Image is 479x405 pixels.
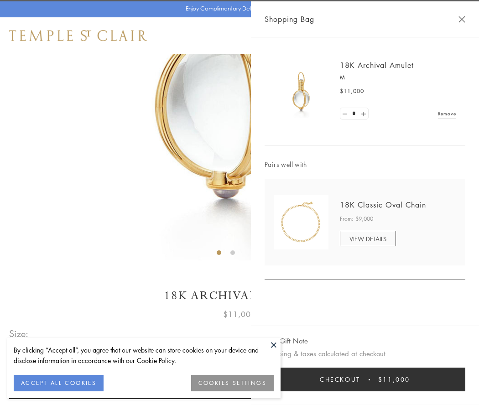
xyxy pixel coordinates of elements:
[265,13,314,25] span: Shopping Bag
[191,375,274,391] button: COOKIES SETTINGS
[265,159,465,170] span: Pairs well with
[320,374,360,384] span: Checkout
[265,348,465,359] p: Shipping & taxes calculated at checkout
[265,368,465,391] button: Checkout $11,000
[9,30,147,41] img: Temple St. Clair
[9,288,470,304] h1: 18K Archival Amulet
[340,231,396,246] a: VIEW DETAILS
[340,87,364,96] span: $11,000
[438,109,456,119] a: Remove
[349,234,386,243] span: VIEW DETAILS
[378,374,410,384] span: $11,000
[274,195,328,249] img: N88865-OV18
[14,375,104,391] button: ACCEPT ALL COOKIES
[9,326,29,341] span: Size:
[340,60,414,70] a: 18K Archival Amulet
[186,4,289,13] p: Enjoy Complimentary Delivery & Returns
[340,73,456,82] p: M
[340,200,426,210] a: 18K Classic Oval Chain
[14,345,274,366] div: By clicking “Accept all”, you agree that our website can store cookies on your device and disclos...
[340,108,349,119] a: Set quantity to 0
[458,16,465,23] button: Close Shopping Bag
[359,108,368,119] a: Set quantity to 2
[274,64,328,119] img: 18K Archival Amulet
[265,335,308,347] button: Add Gift Note
[340,214,373,223] span: From: $9,000
[223,308,256,320] span: $11,000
